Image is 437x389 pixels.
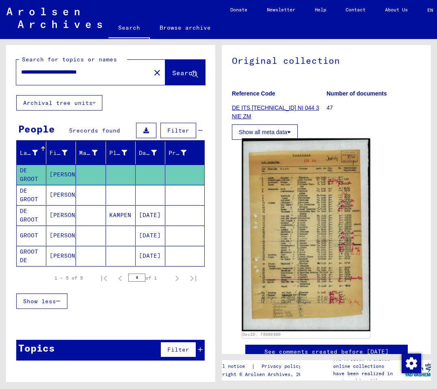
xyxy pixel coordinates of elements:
button: Next page [169,270,185,286]
div: People [18,122,55,136]
mat-cell: [PERSON_NAME] [46,205,76,225]
span: Filter [167,346,189,353]
div: First Name [50,146,78,159]
div: | [211,362,311,371]
button: Filter [160,342,196,357]
button: Archival tree units [16,95,102,111]
a: Browse archive [150,18,221,37]
mat-cell: DE GROOT [17,185,46,205]
div: Prisoner # [169,149,186,157]
button: Clear [149,64,165,80]
button: Filter [160,123,196,138]
a: DE ITS [TECHNICAL_ID] NI 044 3 NIE ZM [232,104,319,120]
div: Prisoner # [169,146,197,159]
a: DocID: 70680800 [242,332,281,337]
div: Maiden Name [79,149,97,157]
a: Search [108,18,150,39]
a: See comments created before [DATE] [264,348,389,356]
button: Search [165,60,205,85]
mat-cell: [PERSON_NAME] [46,246,76,266]
div: Date of Birth [139,149,157,157]
div: Date of Birth [139,146,167,159]
p: The Arolsen Archives online collections [333,355,405,370]
mat-label: Search for topics or names [22,56,117,63]
button: First page [96,270,112,286]
mat-cell: GROOT DE [17,246,46,266]
mat-cell: [PERSON_NAME] [46,226,76,246]
span: Filter [167,127,189,134]
img: Arolsen_neg.svg [6,8,102,28]
div: Last Name [20,146,48,159]
div: Maiden Name [79,146,107,159]
p: have been realized in partnership with [333,370,405,385]
span: records found [73,127,120,134]
button: Show less [16,293,67,309]
div: Topics [18,341,55,355]
b: Number of documents [327,90,387,97]
mat-icon: close [152,68,162,78]
div: Last Name [20,149,38,157]
b: Reference Code [232,90,275,97]
mat-header-cell: Date of Birth [136,141,165,164]
a: Privacy policy [255,362,311,371]
button: Last page [185,270,201,286]
mat-header-cell: Maiden Name [76,141,106,164]
button: Show all meta data [232,124,298,140]
div: Place of Birth [109,146,137,159]
mat-cell: [DATE] [136,246,165,266]
div: Place of Birth [109,149,127,157]
a: Legal notice [211,362,251,371]
mat-header-cell: Prisoner # [165,141,204,164]
img: Change consent [402,354,421,373]
h1: Original collection [232,42,421,78]
button: Previous page [112,270,128,286]
mat-cell: [PERSON_NAME] [46,185,76,205]
div: First Name [50,149,67,157]
mat-cell: [DATE] [136,205,165,225]
div: 1 – 5 of 5 [54,274,83,282]
span: 5 [69,127,73,134]
span: Show less [23,298,56,305]
mat-header-cell: Last Name [17,141,46,164]
p: 47 [327,104,421,112]
span: EN [427,7,436,13]
span: Search [172,69,197,77]
mat-cell: [DATE] [136,226,165,246]
mat-header-cell: First Name [46,141,76,164]
mat-cell: GROOT [17,226,46,246]
mat-cell: KAMPEN [106,205,136,225]
mat-cell: DE GROOT [17,165,46,185]
mat-cell: [PERSON_NAME] [46,165,76,185]
img: 001.jpg [242,139,370,331]
p: Copyright © Arolsen Archives, 2021 [211,371,311,378]
mat-header-cell: Place of Birth [106,141,136,164]
div: of 1 [128,274,169,282]
mat-cell: DE GROOT [17,205,46,225]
